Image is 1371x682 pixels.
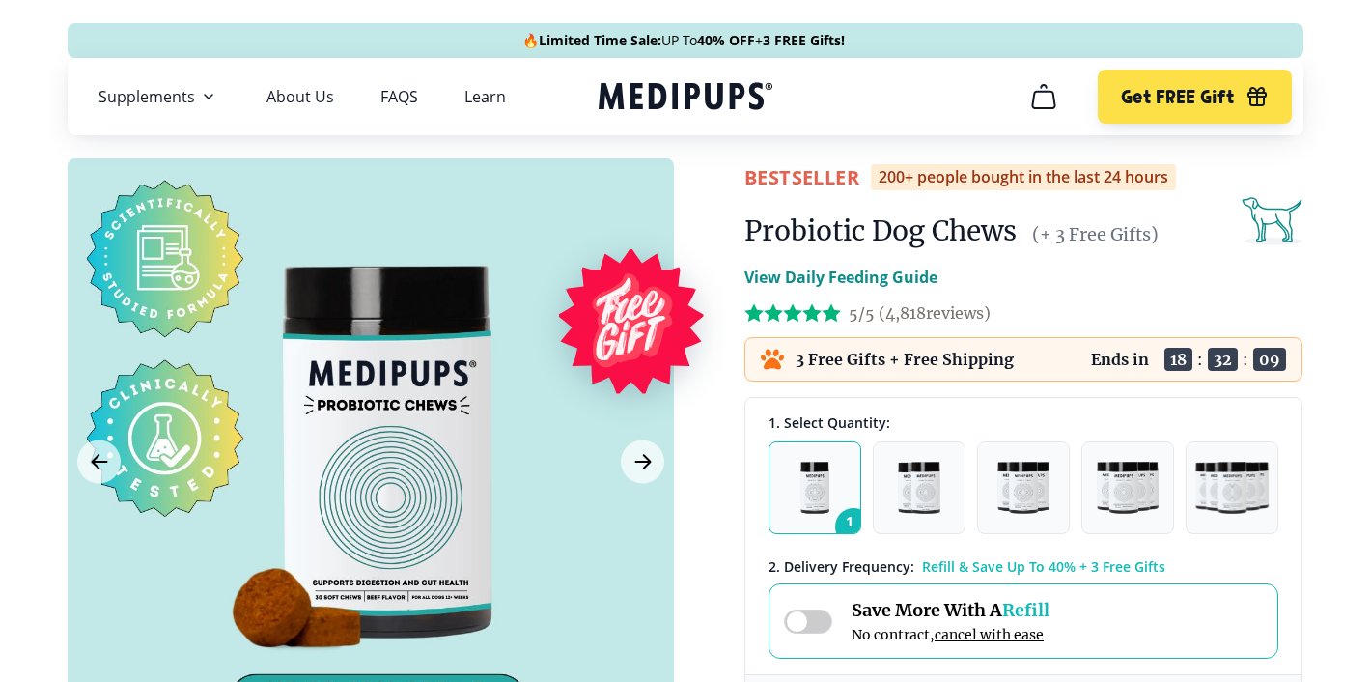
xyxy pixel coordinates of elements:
[800,462,830,514] img: Pack of 1 - Natural Dog Supplements
[621,440,664,484] button: Next Image
[1121,86,1234,108] span: Get FREE Gift
[796,350,1014,369] p: 3 Free Gifts + Free Shipping
[1208,348,1238,371] span: 32
[1097,462,1158,514] img: Pack of 4 - Natural Dog Supplements
[599,78,772,118] a: Medipups
[935,626,1044,643] span: cancel with ease
[1098,70,1292,124] button: Get FREE Gift
[744,266,937,289] p: View Daily Feeding Guide
[849,303,991,323] span: 5/5 ( 4,818 reviews)
[852,626,1049,643] span: No contract,
[769,557,914,576] span: 2 . Delivery Frequency:
[1253,348,1286,371] span: 09
[769,441,861,534] button: 1
[1243,350,1248,369] span: :
[464,87,506,106] a: Learn
[1032,223,1159,245] span: (+ 3 Free Gifts)
[266,87,334,106] a: About Us
[380,87,418,106] a: FAQS
[522,31,845,50] span: 🔥 UP To +
[835,508,872,545] span: 1
[77,440,121,484] button: Previous Image
[997,462,1049,514] img: Pack of 3 - Natural Dog Supplements
[744,213,1017,248] h1: Probiotic Dog Chews
[898,462,940,514] img: Pack of 2 - Natural Dog Supplements
[922,557,1165,576] span: Refill & Save Up To 40% + 3 Free Gifts
[98,87,195,106] span: Supplements
[744,164,859,190] span: BestSeller
[98,85,220,108] button: Supplements
[1164,348,1192,371] span: 18
[852,599,1049,621] span: Save More With A
[769,413,1278,432] div: 1. Select Quantity:
[1091,350,1149,369] p: Ends in
[871,164,1176,190] div: 200+ people bought in the last 24 hours
[1021,73,1067,120] button: cart
[1002,599,1049,621] span: Refill
[1195,462,1270,514] img: Pack of 5 - Natural Dog Supplements
[1197,350,1203,369] span: :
